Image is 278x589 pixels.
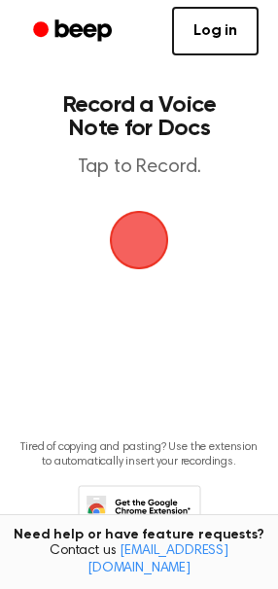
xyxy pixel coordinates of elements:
[19,13,129,51] a: Beep
[35,93,243,140] h1: Record a Voice Note for Docs
[172,7,259,55] a: Log in
[87,544,228,575] a: [EMAIL_ADDRESS][DOMAIN_NAME]
[12,543,266,577] span: Contact us
[35,156,243,180] p: Tap to Record.
[16,440,262,469] p: Tired of copying and pasting? Use the extension to automatically insert your recordings.
[110,211,168,269] img: Beep Logo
